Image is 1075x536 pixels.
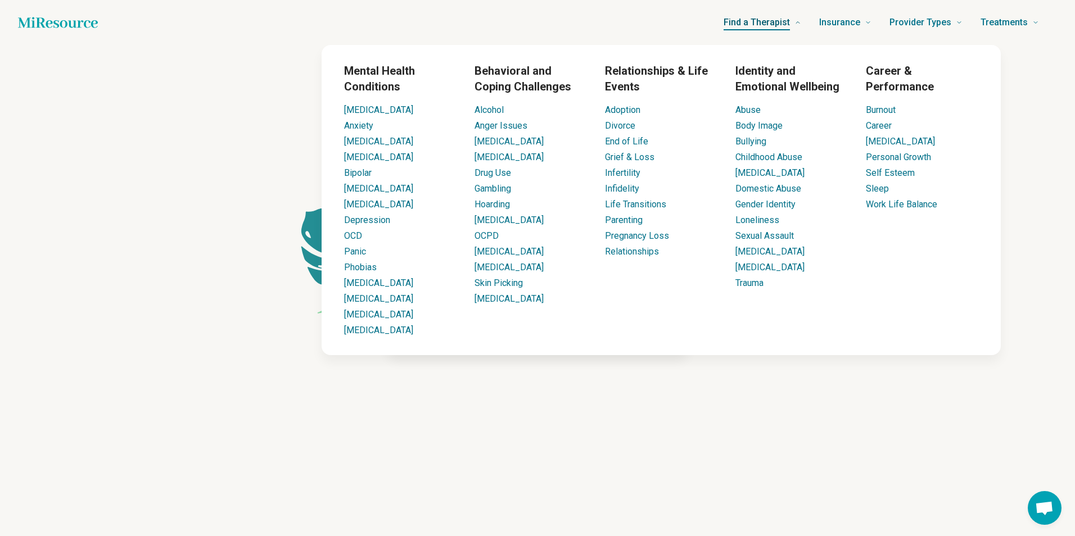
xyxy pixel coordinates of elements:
[475,215,544,225] a: [MEDICAL_DATA]
[735,215,779,225] a: Loneliness
[344,152,413,162] a: [MEDICAL_DATA]
[605,183,639,194] a: Infidelity
[475,136,544,147] a: [MEDICAL_DATA]
[735,63,848,94] h3: Identity and Emotional Wellbeing
[605,230,669,241] a: Pregnancy Loss
[866,120,892,131] a: Career
[344,230,362,241] a: OCD
[18,11,98,34] a: Home page
[735,183,801,194] a: Domestic Abuse
[1028,491,1062,525] a: Open chat
[724,15,790,30] span: Find a Therapist
[866,167,915,178] a: Self Esteem
[344,136,413,147] a: [MEDICAL_DATA]
[735,136,766,147] a: Bullying
[866,152,931,162] a: Personal Growth
[475,293,544,304] a: [MEDICAL_DATA]
[344,215,390,225] a: Depression
[475,63,587,94] h3: Behavioral and Coping Challenges
[735,152,802,162] a: Childhood Abuse
[475,278,523,288] a: Skin Picking
[344,246,366,257] a: Panic
[605,215,643,225] a: Parenting
[605,136,648,147] a: End of Life
[735,246,805,257] a: [MEDICAL_DATA]
[735,167,805,178] a: [MEDICAL_DATA]
[344,309,413,320] a: [MEDICAL_DATA]
[475,120,527,131] a: Anger Issues
[605,63,717,94] h3: Relationships & Life Events
[866,183,889,194] a: Sleep
[866,199,937,210] a: Work Life Balance
[254,45,1068,355] div: Find a Therapist
[735,278,764,288] a: Trauma
[735,120,783,131] a: Body Image
[735,105,761,115] a: Abuse
[605,167,640,178] a: Infertility
[735,199,796,210] a: Gender Identity
[475,199,510,210] a: Hoarding
[819,15,860,30] span: Insurance
[475,230,499,241] a: OCPD
[605,199,666,210] a: Life Transitions
[605,152,654,162] a: Grief & Loss
[866,136,935,147] a: [MEDICAL_DATA]
[475,183,511,194] a: Gambling
[981,15,1028,30] span: Treatments
[344,63,457,94] h3: Mental Health Conditions
[344,262,377,272] a: Phobias
[475,105,504,115] a: Alcohol
[475,152,544,162] a: [MEDICAL_DATA]
[344,105,413,115] a: [MEDICAL_DATA]
[735,262,805,272] a: [MEDICAL_DATA]
[605,105,640,115] a: Adoption
[344,120,373,131] a: Anxiety
[605,246,659,257] a: Relationships
[344,167,372,178] a: Bipolar
[344,199,413,210] a: [MEDICAL_DATA]
[475,167,511,178] a: Drug Use
[344,293,413,304] a: [MEDICAL_DATA]
[605,120,635,131] a: Divorce
[344,325,413,335] a: [MEDICAL_DATA]
[344,183,413,194] a: [MEDICAL_DATA]
[889,15,951,30] span: Provider Types
[866,105,896,115] a: Burnout
[866,63,978,94] h3: Career & Performance
[475,246,544,257] a: [MEDICAL_DATA]
[735,230,794,241] a: Sexual Assault
[344,278,413,288] a: [MEDICAL_DATA]
[475,262,544,272] a: [MEDICAL_DATA]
